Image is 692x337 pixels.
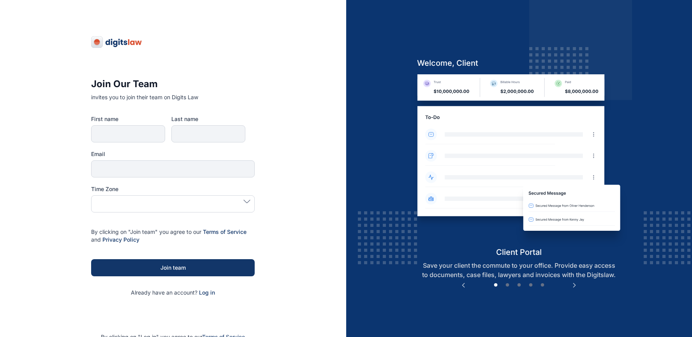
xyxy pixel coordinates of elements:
[91,228,255,244] p: By clicking on "Join team" you agree to our and
[91,289,255,297] p: Already have an account?
[91,259,255,276] button: Join team
[411,261,627,279] p: Save your client the commute to your office. Provide easy access to documents, case files, lawyer...
[91,36,143,48] img: digitslaw-logo
[102,236,139,243] a: Privacy Policy
[460,281,467,289] button: Previous
[171,115,245,123] label: Last name
[91,78,255,90] h3: Join Our Team
[411,74,627,247] img: client-portal
[515,281,523,289] button: 3
[91,115,165,123] label: First name
[203,228,247,235] a: Terms of Service
[411,247,627,258] h5: client portal
[91,150,255,158] label: Email
[91,93,255,101] p: invites you to join their team on Digits Law
[492,281,500,289] button: 1
[527,281,535,289] button: 4
[91,185,118,193] span: Time Zone
[571,281,578,289] button: Next
[504,281,511,289] button: 2
[411,58,627,68] h5: welcome, client
[539,281,546,289] button: 5
[199,289,215,296] a: Log in
[104,264,242,272] div: Join team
